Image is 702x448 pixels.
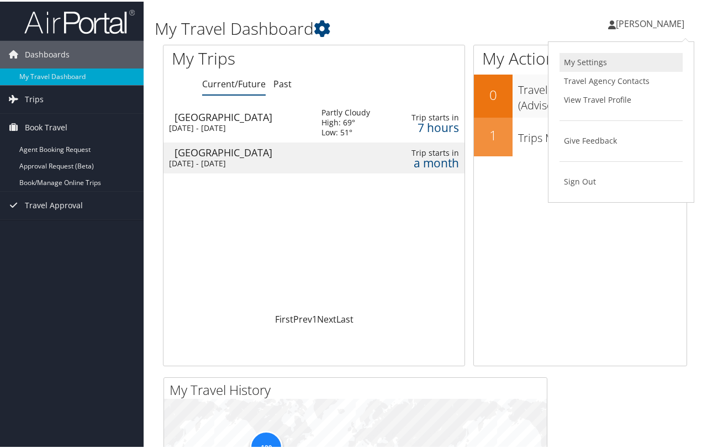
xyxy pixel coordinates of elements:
span: Book Travel [25,112,67,140]
div: [GEOGRAPHIC_DATA] [175,110,310,120]
div: [DATE] - [DATE] [169,157,305,167]
a: 1 [312,312,317,324]
span: Travel Approval [25,190,83,218]
div: High: 69° [321,116,370,126]
a: 0Travel Approvals Pending (Advisor Booked) [474,73,687,115]
h2: 1 [474,124,513,143]
h3: Trips Missing Hotels [518,123,687,144]
a: Prev [293,312,312,324]
a: View Travel Profile [560,89,683,108]
div: Low: 51° [321,126,370,136]
span: Dashboards [25,39,70,67]
a: First [275,312,293,324]
h1: My Trips [172,45,331,68]
span: [PERSON_NAME] [616,16,684,28]
div: [GEOGRAPHIC_DATA] [175,146,310,156]
div: Partly Cloudy [321,106,370,116]
a: My Settings [560,51,683,70]
h2: My Travel History [170,379,547,398]
h1: My Travel Dashboard [155,15,515,39]
div: Trip starts in [403,111,459,121]
a: Sign Out [560,171,683,189]
span: Trips [25,84,44,112]
a: Travel Agency Contacts [560,70,683,89]
a: Give Feedback [560,130,683,149]
div: Trip starts in [403,146,459,156]
a: Next [317,312,336,324]
div: [DATE] - [DATE] [169,122,305,131]
h3: Travel Approvals Pending (Advisor Booked) [518,75,687,112]
a: 1Trips Missing Hotels [474,116,687,155]
a: Past [273,76,292,88]
a: Current/Future [202,76,266,88]
div: 7 hours [403,121,459,131]
a: Last [336,312,353,324]
div: a month [403,156,459,166]
h1: My Action Items [474,45,687,68]
h2: 0 [474,84,513,103]
img: airportal-logo.png [24,7,135,33]
a: [PERSON_NAME] [608,6,695,39]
